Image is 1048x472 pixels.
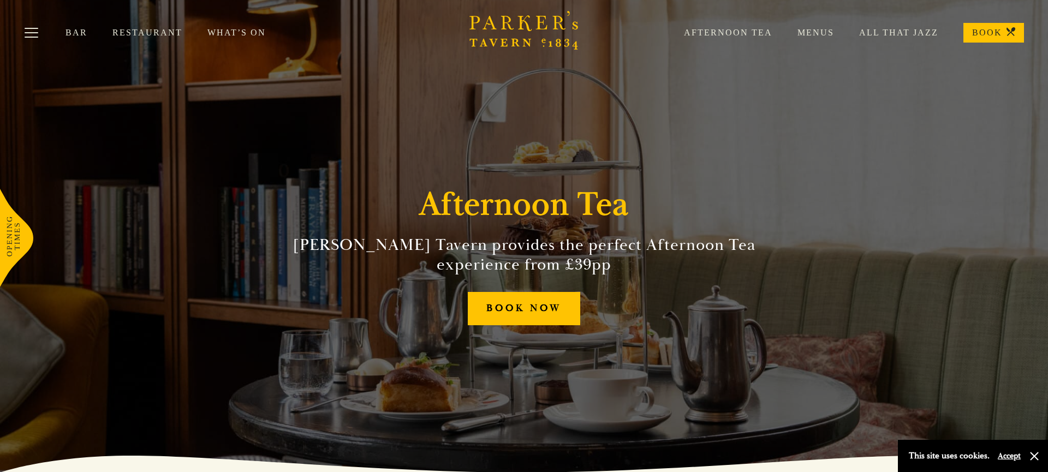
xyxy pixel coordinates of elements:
[1029,451,1040,462] button: Close and accept
[419,185,629,224] h1: Afternoon Tea
[468,292,580,325] a: BOOK NOW
[909,448,990,464] p: This site uses cookies.
[998,451,1021,461] button: Accept
[275,235,773,274] h2: [PERSON_NAME] Tavern provides the perfect Afternoon Tea experience from £39pp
